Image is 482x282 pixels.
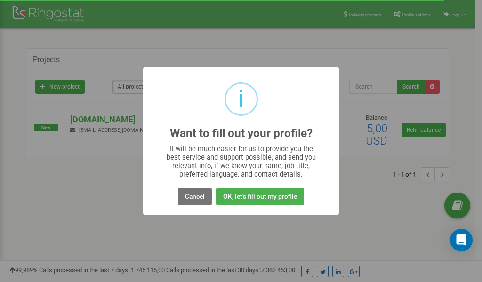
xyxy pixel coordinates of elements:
[178,188,212,205] button: Cancel
[170,127,313,140] h2: Want to fill out your profile?
[216,188,304,205] button: OK, let's fill out my profile
[238,84,244,114] div: i
[162,145,321,178] div: It will be much easier for us to provide you the best service and support possible, and send you ...
[450,229,473,251] div: Open Intercom Messenger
